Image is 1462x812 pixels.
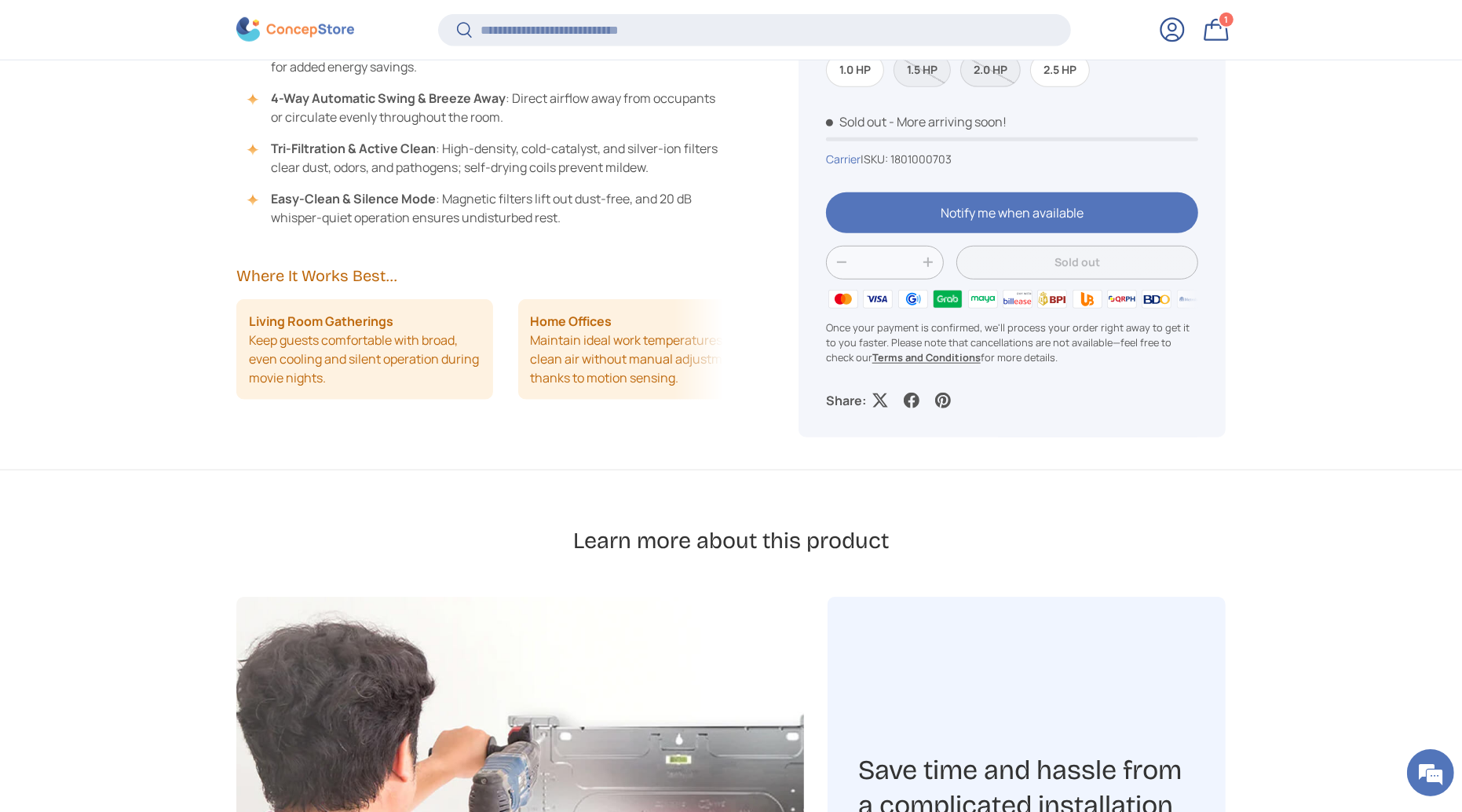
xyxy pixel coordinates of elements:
[864,152,888,166] span: SKU:
[91,198,217,357] span: We're online!
[1105,287,1139,311] img: qrph
[258,8,295,46] div: Minimize live chat window
[249,312,393,331] strong: Living Room Gatherings
[826,320,1198,366] p: Once your payment is confirmed, we'll process your order right away to get it to you faster. Plea...
[826,113,886,130] span: Sold out
[252,139,723,177] li: : High-density, cold-catalyst, and silver-ion filters clear dust, odors, and pathogens; self-dryi...
[271,140,436,157] strong: Tri-Filtration & Active Clean
[82,88,264,108] div: Chat with us now
[1139,287,1174,311] img: bdo
[861,152,952,166] span: |
[861,287,895,311] img: visa
[236,17,354,42] img: ConcepStore
[8,429,299,484] textarea: Type your message and hit 'Enter'
[1000,287,1035,311] img: billease
[518,299,775,400] li: Maintain ideal work temperatures and clean air without manual adjustments thanks to motion sensing.
[896,287,930,311] img: gcash
[252,89,723,126] li: : Direct airflow away from occupants or circulate evenly throughout the room.
[930,287,965,311] img: grabpay
[1035,287,1069,311] img: bpi
[872,350,981,364] a: Terms and Conditions
[531,312,612,331] strong: Home Offices
[271,90,506,107] strong: 4-Way Automatic Swing & Breeze Away
[1175,287,1209,311] img: metrobank
[826,152,861,166] a: Carrier
[890,152,952,166] span: 1801000703
[960,53,1021,87] label: Sold out
[956,246,1198,280] button: Sold out
[889,113,1007,130] p: - More arriving soon!
[236,265,723,287] h2: Where It Works Best...
[1069,287,1104,311] img: ubp
[894,53,951,87] label: Sold out
[236,299,493,400] li: Keep guests comfortable with broad, even cooling and silent operation during movie nights.
[271,190,436,207] strong: Easy-Clean & Silence Mode
[826,287,861,311] img: master
[252,189,723,227] li: : Magnetic filters lift out dust-free, and 20 dB whisper-quiet operation ensures undisturbed rest.
[573,526,889,555] h2: Learn more about this product
[1225,13,1229,25] span: 1
[965,287,1000,311] img: maya
[826,391,866,410] p: Share:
